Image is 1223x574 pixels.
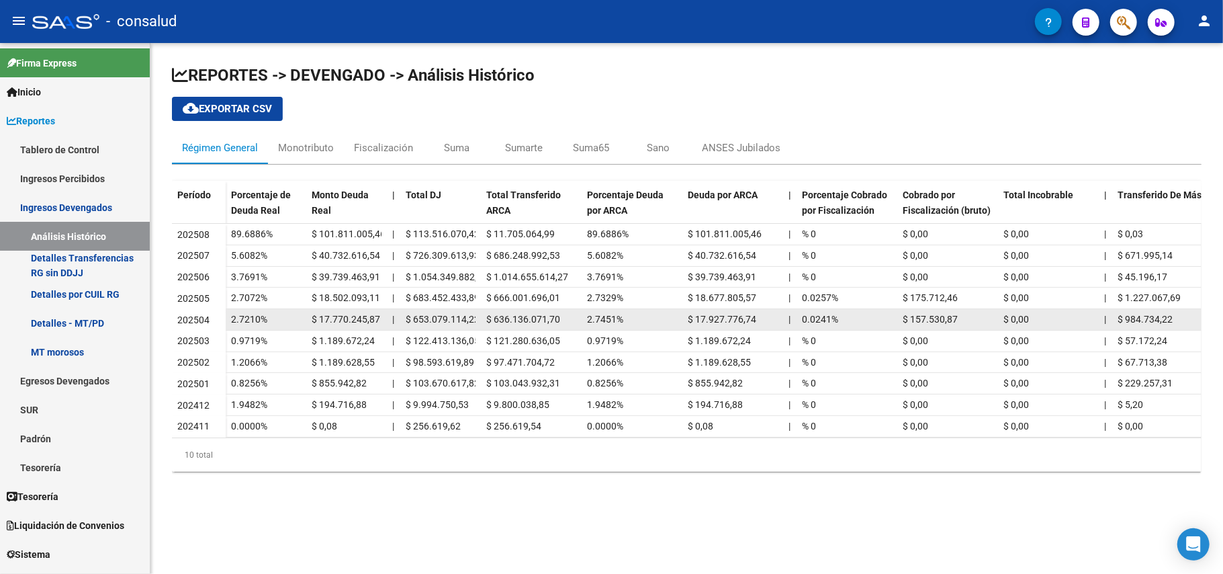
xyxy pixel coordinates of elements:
[1003,421,1029,432] span: $ 0,00
[486,190,561,216] span: Total Transferido ARCA
[231,272,267,282] span: 3.7691%
[903,399,928,410] span: $ 0,00
[177,293,210,304] span: 202505
[688,378,743,388] span: $ 855.942,82
[1003,292,1029,303] span: $ 0,00
[788,292,790,303] span: |
[406,335,480,346] span: $ 122.413.136,05
[1196,13,1212,29] mat-icon: person
[312,378,367,388] span: $ 855.942,82
[587,357,623,368] span: 1.2066%
[486,229,555,239] span: $ 11.705.064,99
[788,314,790,325] span: |
[647,140,670,155] div: Sano
[688,292,756,303] span: $ 18.677.805,57
[1118,399,1143,410] span: $ 5,20
[231,250,267,261] span: 5.6082%
[802,229,816,239] span: % 0
[587,399,623,410] span: 1.9482%
[505,140,543,155] div: Sumarte
[1003,399,1029,410] span: $ 0,00
[802,378,816,388] span: % 0
[177,400,210,411] span: 202412
[903,229,928,239] span: $ 0,00
[1104,378,1106,388] span: |
[1118,421,1143,432] span: $ 0,00
[1118,190,1202,200] span: Transferido De Más
[1003,250,1029,261] span: $ 0,00
[788,378,790,388] span: |
[312,250,380,261] span: $ 40.732.616,54
[587,250,623,261] span: 5.6082%
[7,56,77,71] span: Firma Express
[7,114,55,128] span: Reportes
[688,250,756,261] span: $ 40.732.616,54
[802,399,816,410] span: % 0
[406,190,441,200] span: Total DJ
[788,399,790,410] span: |
[182,140,258,155] div: Régimen General
[788,421,790,432] span: |
[1003,314,1029,325] span: $ 0,00
[231,190,291,216] span: Porcentaje de Deuda Real
[312,421,337,432] span: $ 0,08
[406,292,480,303] span: $ 683.452.433,89
[400,181,481,237] datatable-header-cell: Total DJ
[486,272,568,282] span: $ 1.014.655.614,27
[688,190,758,200] span: Deuda por ARCA
[392,190,395,200] span: |
[1104,421,1106,432] span: |
[573,140,609,155] div: Suma65
[1104,399,1106,410] span: |
[903,292,958,303] span: $ 175.712,46
[1118,378,1173,388] span: $ 229.257,31
[587,292,623,303] span: 2.7329%
[392,229,394,239] span: |
[486,250,560,261] span: $ 686.248.992,53
[788,357,790,368] span: |
[7,518,124,533] span: Liquidación de Convenios
[903,421,928,432] span: $ 0,00
[312,292,380,303] span: $ 18.502.093,11
[688,229,762,239] span: $ 101.811.005,46
[486,357,555,368] span: $ 97.471.704,72
[183,100,199,116] mat-icon: cloud_download
[802,190,887,216] span: Porcentaje Cobrado por Fiscalización
[392,314,394,325] span: |
[1003,335,1029,346] span: $ 0,00
[486,378,560,388] span: $ 103.043.932,31
[688,335,751,346] span: $ 1.189.672,24
[486,335,560,346] span: $ 121.280.636,05
[802,421,816,432] span: % 0
[177,335,210,346] span: 202503
[231,335,267,346] span: 0.9719%
[231,229,273,239] span: 89.6886%
[587,378,623,388] span: 0.8256%
[406,357,474,368] span: $ 98.593.619,89
[231,357,267,368] span: 1.2066%
[788,190,791,200] span: |
[903,272,928,282] span: $ 0,00
[231,378,267,388] span: 0.8256%
[177,250,210,261] span: 202507
[903,378,928,388] span: $ 0,00
[7,489,58,504] span: Tesorería
[312,190,369,216] span: Monto Deuda Real
[1112,181,1213,237] datatable-header-cell: Transferido De Más
[11,13,27,29] mat-icon: menu
[1118,272,1167,282] span: $ 45.196,17
[392,421,394,432] span: |
[231,292,267,303] span: 2.7072%
[1104,250,1106,261] span: |
[444,140,469,155] div: Suma
[7,547,50,562] span: Sistema
[7,85,41,99] span: Inicio
[177,190,211,200] span: Período
[1118,314,1173,325] span: $ 984.734,22
[1003,357,1029,368] span: $ 0,00
[688,357,751,368] span: $ 1.189.628,55
[392,335,394,346] span: |
[312,272,380,282] span: $ 39.739.463,91
[587,314,623,325] span: 2.7451%
[1003,229,1029,239] span: $ 0,00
